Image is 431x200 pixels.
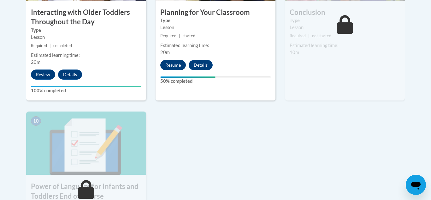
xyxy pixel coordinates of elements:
[31,43,47,48] span: Required
[31,87,141,94] label: 100% completed
[31,27,141,34] label: Type
[183,33,195,38] span: started
[58,70,82,80] button: Details
[160,76,215,78] div: Your progress
[160,24,271,31] div: Lesson
[26,112,146,175] img: Course Image
[31,70,55,80] button: Review
[31,116,41,126] span: 10
[308,33,310,38] span: |
[160,17,271,24] label: Type
[31,59,40,65] span: 20m
[31,34,141,41] div: Lesson
[179,33,180,38] span: |
[285,8,405,17] h3: Conclusion
[290,33,306,38] span: Required
[160,42,271,49] div: Estimated learning time:
[156,8,275,17] h3: Planning for Your Classroom
[50,43,51,48] span: |
[26,8,146,27] h3: Interacting with Older Toddlers Throughout the Day
[31,52,141,59] div: Estimated learning time:
[160,60,186,70] button: Resume
[290,17,400,24] label: Type
[312,33,331,38] span: not started
[160,50,170,55] span: 20m
[31,86,141,87] div: Your progress
[160,78,271,85] label: 50% completed
[160,33,176,38] span: Required
[53,43,72,48] span: completed
[189,60,213,70] button: Details
[290,42,400,49] div: Estimated learning time:
[406,175,426,195] iframe: Button to launch messaging window
[290,50,299,55] span: 10m
[290,24,400,31] div: Lesson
